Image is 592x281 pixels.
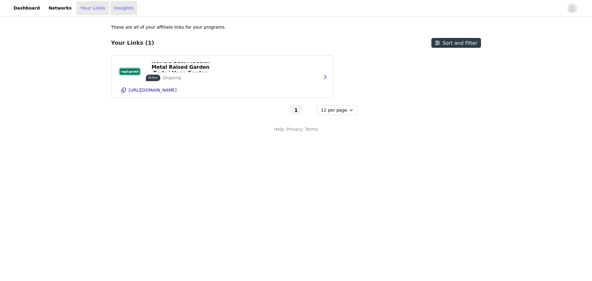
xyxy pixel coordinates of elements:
p: These are all of your affiliate links for your programs. [111,24,226,31]
p: Active [148,75,158,80]
div: avatar [569,3,575,13]
button: Go To Page 1 [290,105,302,115]
button: Go to next page [303,105,316,115]
a: Your Links [76,1,109,15]
a: Privacy [287,126,302,133]
p: Ongoing [163,75,181,81]
button: Sort and Filter [431,38,481,48]
p: [URL][DOMAIN_NAME] [129,88,177,93]
img: World's Best Modular Metal Raised Garden Beds | Vego Garden [117,59,142,84]
a: Networks [45,1,75,15]
button: Go to previous page [276,105,289,115]
a: Help [274,126,284,133]
button: [URL][DOMAIN_NAME] [117,85,327,95]
h3: Your Links (1) [111,39,154,46]
p: World's Best Modular Metal Raised Garden Beds | Vego Garden [150,58,212,76]
a: Terms [305,126,318,133]
a: Insights [110,1,137,15]
button: World's Best Modular Metal Raised Garden Beds | Vego Garden [146,62,215,72]
a: Dashboard [10,1,43,15]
